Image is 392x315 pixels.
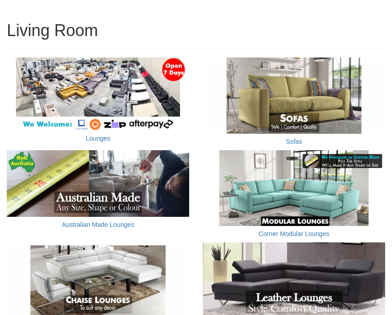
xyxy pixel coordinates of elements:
[7,58,189,130] img: Lounges
[86,135,110,142] a: Lounges
[62,221,134,228] a: Australian Made Lounges
[286,138,302,145] a: Sofas
[259,230,330,237] a: Corner Modular Lounges
[203,58,385,134] img: Sofas
[203,150,385,226] img: Corner Modular Lounges
[7,21,385,40] h1: Living Room
[7,150,189,217] img: Australian Made Lounges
